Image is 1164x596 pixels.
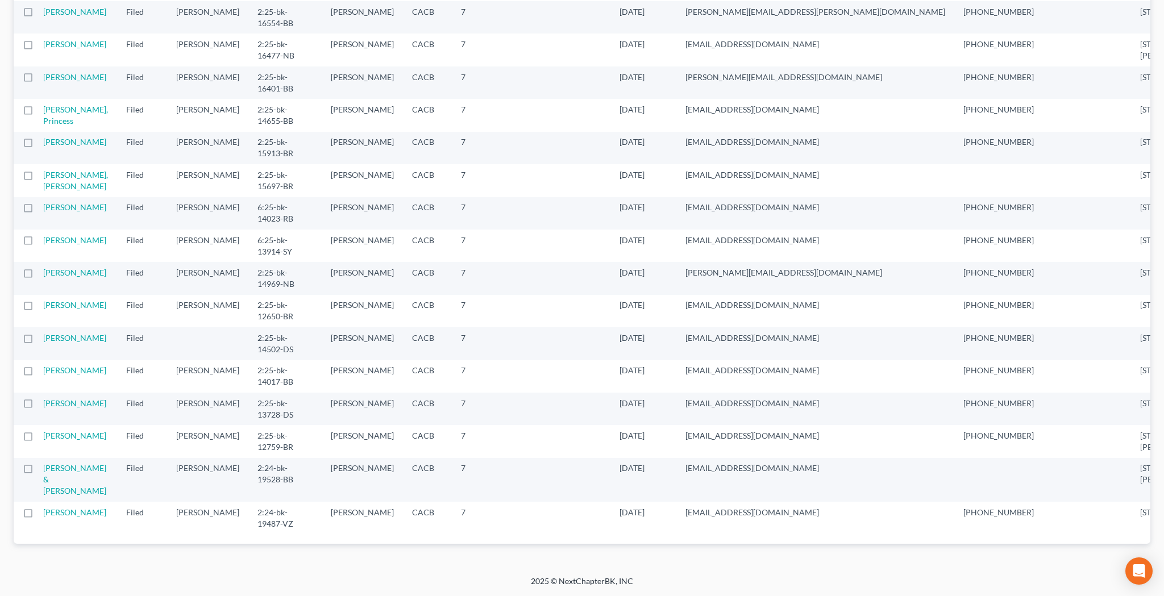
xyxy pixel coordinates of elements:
td: CACB [403,34,452,66]
td: [PERSON_NAME] [322,66,403,99]
td: [PERSON_NAME] [322,458,403,502]
td: [DATE] [610,295,676,327]
td: 7 [452,66,509,99]
td: [PERSON_NAME] [322,230,403,262]
pre: [PHONE_NUMBER] [963,39,1034,50]
a: [PERSON_NAME] [43,137,106,147]
a: [PERSON_NAME], [PERSON_NAME] [43,170,108,191]
td: 7 [452,1,509,34]
td: [PERSON_NAME] [167,230,248,262]
pre: [PHONE_NUMBER] [963,202,1034,213]
a: [PERSON_NAME] & [PERSON_NAME] [43,463,106,495]
td: [PERSON_NAME] [322,99,403,131]
a: [PERSON_NAME] [43,398,106,408]
td: [PERSON_NAME] [167,197,248,230]
td: Filed [117,295,167,327]
td: 6:25-bk-14023-RB [248,197,322,230]
td: 7 [452,458,509,502]
pre: [PHONE_NUMBER] [963,332,1034,344]
td: 7 [452,132,509,164]
td: Filed [117,425,167,457]
td: 7 [452,502,509,534]
a: [PERSON_NAME] [43,300,106,310]
td: 2:25-bk-15697-BR [248,164,322,197]
pre: [EMAIL_ADDRESS][DOMAIN_NAME] [685,104,945,115]
td: [PERSON_NAME] [167,262,248,294]
td: [PERSON_NAME] [167,502,248,534]
td: CACB [403,197,452,230]
a: [PERSON_NAME] [43,235,106,245]
td: Filed [117,458,167,502]
pre: [PHONE_NUMBER] [963,299,1034,311]
td: [PERSON_NAME] [322,393,403,425]
td: [PERSON_NAME] [322,164,403,197]
td: [PERSON_NAME] [322,360,403,393]
td: [PERSON_NAME] [322,132,403,164]
a: [PERSON_NAME] [43,202,106,212]
td: Filed [117,99,167,131]
td: 2:24-bk-19528-BB [248,458,322,502]
pre: [PHONE_NUMBER] [963,267,1034,278]
pre: [PHONE_NUMBER] [963,104,1034,115]
a: [PERSON_NAME], Princess [43,105,108,126]
td: 7 [452,295,509,327]
td: CACB [403,360,452,393]
a: [PERSON_NAME] [43,365,106,375]
td: Filed [117,502,167,534]
td: [DATE] [610,164,676,197]
td: 2:25-bk-16554-BB [248,1,322,34]
td: CACB [403,99,452,131]
td: 6:25-bk-13914-SY [248,230,322,262]
pre: [PERSON_NAME][EMAIL_ADDRESS][DOMAIN_NAME] [685,72,945,83]
pre: [EMAIL_ADDRESS][DOMAIN_NAME] [685,365,945,376]
pre: [PHONE_NUMBER] [963,507,1034,518]
td: 2:25-bk-12650-BR [248,295,322,327]
pre: [PHONE_NUMBER] [963,136,1034,148]
td: CACB [403,458,452,502]
div: 2025 © NextChapterBK, INC [258,576,906,596]
td: [PERSON_NAME] [167,393,248,425]
td: [DATE] [610,262,676,294]
td: [PERSON_NAME] [167,34,248,66]
td: 2:25-bk-14017-BB [248,360,322,393]
pre: [PHONE_NUMBER] [963,72,1034,83]
td: 7 [452,425,509,457]
pre: [EMAIL_ADDRESS][DOMAIN_NAME] [685,299,945,311]
pre: [PHONE_NUMBER] [963,430,1034,441]
td: 2:25-bk-16401-BB [248,66,322,99]
td: Filed [117,1,167,34]
td: Filed [117,132,167,164]
td: 2:25-bk-13728-DS [248,393,322,425]
td: 7 [452,393,509,425]
td: 2:25-bk-16477-NB [248,34,322,66]
pre: [EMAIL_ADDRESS][DOMAIN_NAME] [685,39,945,50]
pre: [PHONE_NUMBER] [963,365,1034,376]
td: [DATE] [610,327,676,360]
td: [PERSON_NAME] [167,360,248,393]
td: [PERSON_NAME] [167,99,248,131]
td: [PERSON_NAME] [167,425,248,457]
td: 2:25-bk-14969-NB [248,262,322,294]
td: [PERSON_NAME] [322,262,403,294]
td: 7 [452,34,509,66]
td: Filed [117,327,167,360]
div: Open Intercom Messenger [1125,557,1153,585]
pre: [PERSON_NAME][EMAIL_ADDRESS][DOMAIN_NAME] [685,267,945,278]
a: [PERSON_NAME] [43,507,106,517]
td: CACB [403,327,452,360]
pre: [EMAIL_ADDRESS][DOMAIN_NAME] [685,202,945,213]
td: [PERSON_NAME] [167,1,248,34]
pre: [EMAIL_ADDRESS][DOMAIN_NAME] [685,507,945,518]
a: [PERSON_NAME] [43,72,106,82]
pre: [PHONE_NUMBER] [963,6,1034,18]
td: [PERSON_NAME] [167,132,248,164]
td: 2:25-bk-15913-BR [248,132,322,164]
td: 7 [452,230,509,262]
pre: [EMAIL_ADDRESS][DOMAIN_NAME] [685,398,945,409]
td: Filed [117,230,167,262]
td: [DATE] [610,393,676,425]
pre: [EMAIL_ADDRESS][DOMAIN_NAME] [685,430,945,441]
td: Filed [117,360,167,393]
pre: [EMAIL_ADDRESS][DOMAIN_NAME] [685,332,945,344]
a: [PERSON_NAME] [43,431,106,440]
